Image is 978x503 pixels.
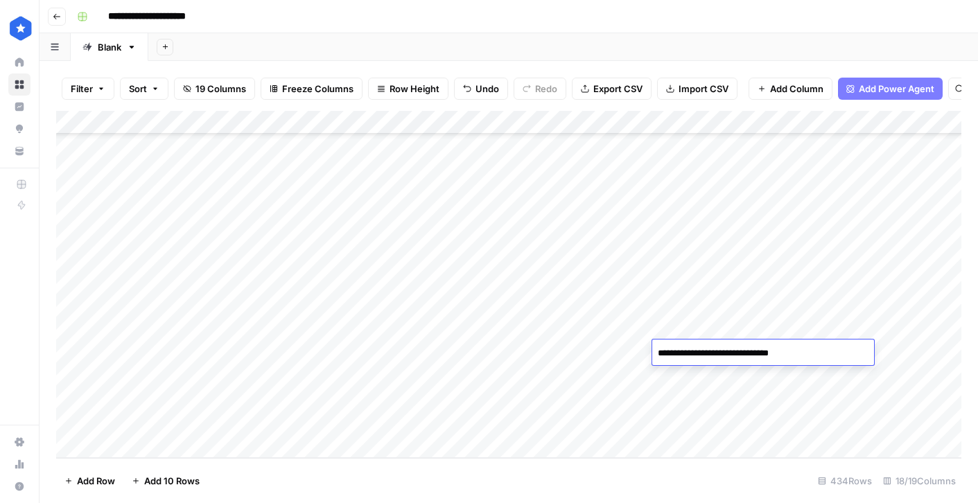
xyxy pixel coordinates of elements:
[838,78,943,100] button: Add Power Agent
[62,78,114,100] button: Filter
[123,470,208,492] button: Add 10 Rows
[514,78,566,100] button: Redo
[8,11,30,46] button: Workspace: ConsumerAffairs
[98,40,121,54] div: Blank
[8,51,30,73] a: Home
[859,82,934,96] span: Add Power Agent
[120,78,168,100] button: Sort
[368,78,448,100] button: Row Height
[8,453,30,475] a: Usage
[749,78,832,100] button: Add Column
[261,78,363,100] button: Freeze Columns
[71,82,93,96] span: Filter
[770,82,823,96] span: Add Column
[282,82,353,96] span: Freeze Columns
[8,118,30,140] a: Opportunities
[535,82,557,96] span: Redo
[195,82,246,96] span: 19 Columns
[71,33,148,61] a: Blank
[657,78,737,100] button: Import CSV
[8,431,30,453] a: Settings
[812,470,877,492] div: 434 Rows
[129,82,147,96] span: Sort
[8,140,30,162] a: Your Data
[56,470,123,492] button: Add Row
[77,474,115,488] span: Add Row
[593,82,643,96] span: Export CSV
[8,475,30,497] button: Help + Support
[390,82,439,96] span: Row Height
[475,82,499,96] span: Undo
[679,82,728,96] span: Import CSV
[572,78,652,100] button: Export CSV
[877,470,961,492] div: 18/19 Columns
[174,78,255,100] button: 19 Columns
[8,96,30,118] a: Insights
[144,474,200,488] span: Add 10 Rows
[8,16,33,41] img: ConsumerAffairs Logo
[8,73,30,96] a: Browse
[454,78,508,100] button: Undo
